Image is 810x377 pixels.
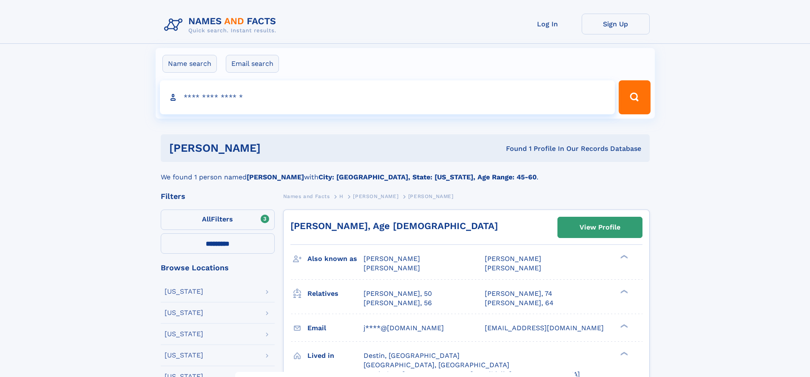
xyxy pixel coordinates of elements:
[162,55,217,73] label: Name search
[514,14,582,34] a: Log In
[485,298,554,308] a: [PERSON_NAME], 64
[307,252,364,266] h3: Also known as
[307,321,364,335] h3: Email
[161,14,283,37] img: Logo Names and Facts
[364,298,432,308] a: [PERSON_NAME], 56
[618,289,628,294] div: ❯
[339,193,344,199] span: H
[618,351,628,356] div: ❯
[226,55,279,73] label: Email search
[364,351,460,360] span: Destin, [GEOGRAPHIC_DATA]
[165,309,203,316] div: [US_STATE]
[558,217,642,238] a: View Profile
[202,215,211,223] span: All
[161,193,275,200] div: Filters
[339,191,344,201] a: H
[353,193,398,199] span: [PERSON_NAME]
[618,323,628,329] div: ❯
[353,191,398,201] a: [PERSON_NAME]
[318,173,537,181] b: City: [GEOGRAPHIC_DATA], State: [US_STATE], Age Range: 45-60
[618,254,628,260] div: ❯
[165,352,203,359] div: [US_STATE]
[307,286,364,301] h3: Relatives
[408,193,454,199] span: [PERSON_NAME]
[485,255,541,263] span: [PERSON_NAME]
[364,361,509,369] span: [GEOGRAPHIC_DATA], [GEOGRAPHIC_DATA]
[161,210,275,230] label: Filters
[383,144,641,153] div: Found 1 Profile In Our Records Database
[161,162,650,182] div: We found 1 person named with .
[247,173,304,181] b: [PERSON_NAME]
[485,324,604,332] span: [EMAIL_ADDRESS][DOMAIN_NAME]
[364,289,432,298] a: [PERSON_NAME], 50
[165,331,203,337] div: [US_STATE]
[160,80,615,114] input: search input
[307,349,364,363] h3: Lived in
[582,14,650,34] a: Sign Up
[165,288,203,295] div: [US_STATE]
[169,143,384,153] h1: [PERSON_NAME]
[364,255,420,263] span: [PERSON_NAME]
[580,218,620,237] div: View Profile
[619,80,650,114] button: Search Button
[364,264,420,272] span: [PERSON_NAME]
[485,289,552,298] a: [PERSON_NAME], 74
[161,264,275,272] div: Browse Locations
[290,221,498,231] a: [PERSON_NAME], Age [DEMOGRAPHIC_DATA]
[485,264,541,272] span: [PERSON_NAME]
[283,191,330,201] a: Names and Facts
